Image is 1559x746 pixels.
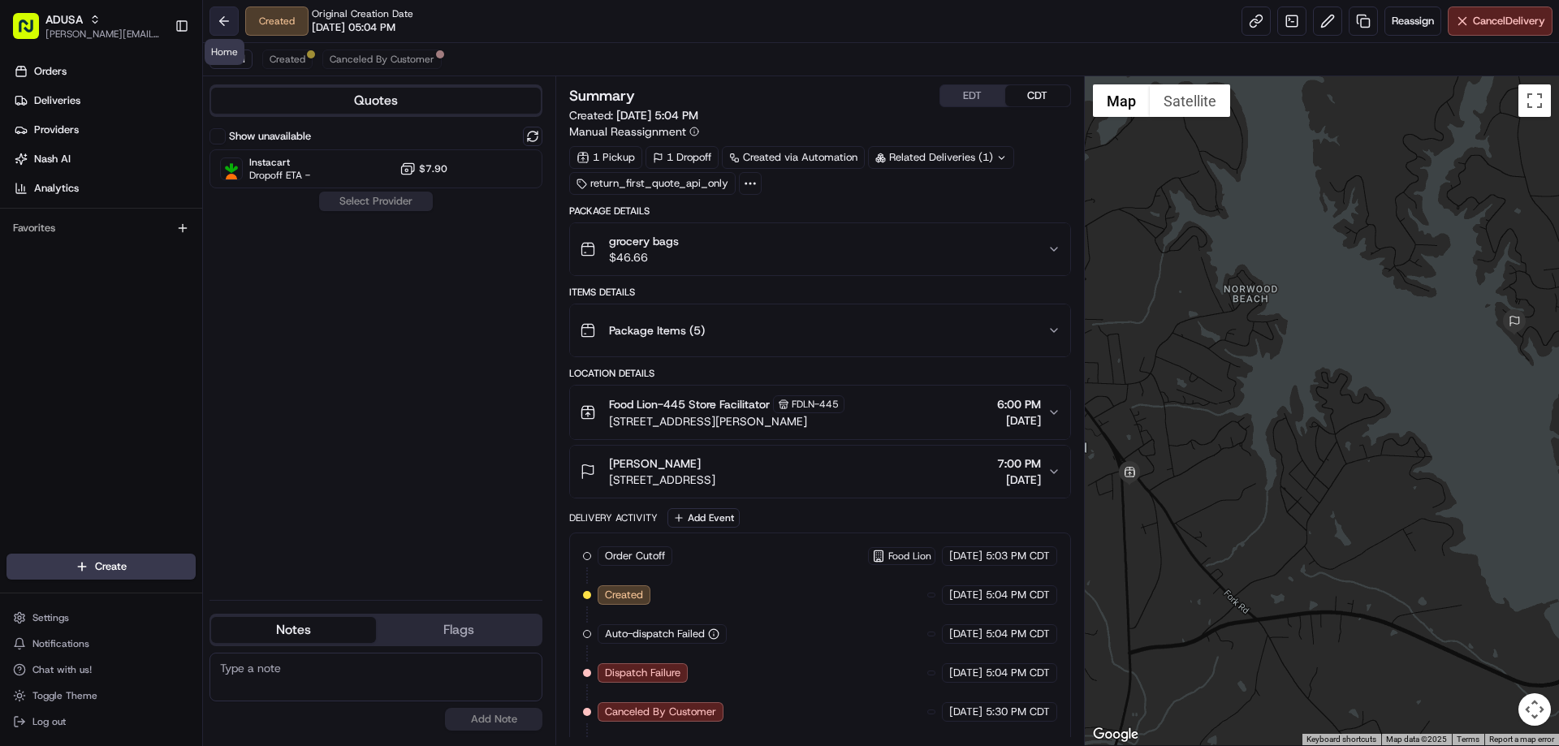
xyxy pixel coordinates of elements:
span: [DATE] 05:04 PM [312,20,395,35]
span: API Documentation [153,235,261,252]
div: Related Deliveries (1) [868,146,1014,169]
span: Canceled By Customer [330,53,434,66]
span: [DATE] 5:04 PM [616,108,698,123]
span: Create [95,559,127,574]
button: Create [6,554,196,580]
a: Report a map error [1489,735,1554,744]
span: FDLN-445 [792,398,839,411]
button: Start new chat [276,160,296,179]
button: Notifications [6,632,196,655]
span: Reassign [1392,14,1434,28]
a: Providers [6,117,202,143]
button: Keyboard shortcuts [1306,734,1376,745]
span: grocery bags [609,233,679,249]
button: grocery bags$46.66 [570,223,1069,275]
a: 📗Knowledge Base [10,229,131,258]
button: Food Lion-445 Store FacilitatorFDLN-445[STREET_ADDRESS][PERSON_NAME]6:00 PM[DATE] [570,386,1069,439]
span: [STREET_ADDRESS] [609,472,715,488]
button: [PERSON_NAME][EMAIL_ADDRESS][PERSON_NAME][DOMAIN_NAME] [45,28,162,41]
div: Items Details [569,286,1070,299]
button: Flags [376,617,541,643]
button: CancelDelivery [1448,6,1553,36]
span: Auto-dispatch Failed [605,627,705,641]
span: [DATE] [997,412,1041,429]
button: Reassign [1384,6,1441,36]
span: Notifications [32,637,89,650]
span: [DATE] [949,705,982,719]
div: We're available if you need us! [55,171,205,184]
span: Orders [34,64,67,79]
img: Nash [16,16,49,49]
span: Order Cutoff [605,549,665,563]
div: Favorites [6,215,196,241]
img: Instacart [221,158,242,179]
button: Created [262,50,313,69]
span: Dispatch Failure [605,666,680,680]
button: Toggle fullscreen view [1518,84,1551,117]
span: Cancel Delivery [1473,14,1545,28]
a: Terms (opens in new tab) [1457,735,1479,744]
button: $7.90 [399,161,447,177]
span: 5:04 PM CDT [986,666,1050,680]
span: [DATE] [949,627,982,641]
button: Show satellite imagery [1150,84,1230,117]
button: Manual Reassignment [569,123,699,140]
div: Package Details [569,205,1070,218]
input: Clear [42,105,268,122]
a: Created via Automation [722,146,865,169]
span: [DATE] [949,666,982,680]
span: Original Creation Date [312,7,413,20]
button: Quotes [211,88,541,114]
div: Location Details [569,367,1070,380]
button: Log out [6,710,196,733]
span: [STREET_ADDRESS][PERSON_NAME] [609,413,844,429]
span: [DATE] [949,549,982,563]
span: Settings [32,611,69,624]
span: Providers [34,123,79,137]
div: Delivery Activity [569,511,658,524]
div: Home [205,39,244,65]
span: [DATE] [997,472,1041,488]
span: ADUSA [45,11,83,28]
span: 6:00 PM [997,396,1041,412]
div: 📗 [16,237,29,250]
span: Instacart [249,156,310,169]
a: Nash AI [6,146,202,172]
button: Canceled By Customer [322,50,442,69]
span: $46.66 [609,249,679,265]
img: Google [1089,724,1142,745]
span: Chat with us! [32,663,92,676]
div: 1 Pickup [569,146,642,169]
span: Deliveries [34,93,80,108]
div: Start new chat [55,155,266,171]
span: Food Lion [888,550,931,563]
span: Food Lion-445 Store Facilitator [609,396,770,412]
label: Show unavailable [229,129,311,144]
button: [PERSON_NAME][STREET_ADDRESS]7:00 PM[DATE] [570,446,1069,498]
span: $7.90 [419,162,447,175]
span: 7:00 PM [997,455,1041,472]
span: Created [605,588,643,602]
button: Notes [211,617,376,643]
a: 💻API Documentation [131,229,267,258]
p: Welcome 👋 [16,65,296,91]
img: 1736555255976-a54dd68f-1ca7-489b-9aae-adbdc363a1c4 [16,155,45,184]
span: 5:03 PM CDT [986,549,1050,563]
button: Map camera controls [1518,693,1551,726]
span: Manual Reassignment [569,123,686,140]
span: Created: [569,107,698,123]
span: 5:04 PM CDT [986,588,1050,602]
button: Add Event [667,508,740,528]
span: Canceled By Customer [605,705,716,719]
span: Knowledge Base [32,235,124,252]
span: Toggle Theme [32,689,97,702]
span: Analytics [34,181,79,196]
a: Powered byPylon [114,274,196,287]
span: Package Items ( 5 ) [609,322,705,339]
h3: Summary [569,88,635,103]
button: Toggle Theme [6,684,196,707]
div: return_first_quote_api_only [569,172,736,195]
a: Deliveries [6,88,202,114]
